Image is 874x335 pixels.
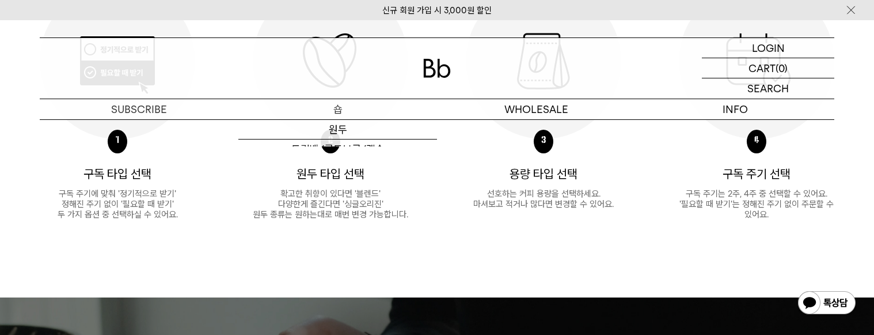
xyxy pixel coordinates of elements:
[679,153,834,180] h3: 구독 주기 선택
[747,78,789,99] p: SEARCH
[702,38,834,58] a: LOGIN
[636,99,834,119] p: INFO
[238,140,437,159] a: 드립백/콜드브루/캡슐
[238,120,437,140] a: 원두
[466,180,621,209] p: 선호하는 커피 용량을 선택하세요. 마셔보고 적거나 많다면 변경할 수 있어요.
[702,58,834,78] a: CART (0)
[437,99,636,119] p: WHOLESALE
[423,59,451,78] img: 로고
[752,38,785,58] p: LOGIN
[40,99,238,119] a: SUBSCRIBE
[382,5,492,16] a: 신규 회원 가입 시 3,000원 할인
[776,58,788,78] p: (0)
[466,153,621,180] h3: 용량 타입 선택
[679,180,834,220] p: 구독 주기는 2주, 4주 중 선택할 수 있어요. '필요할 때 받기'는 정해진 주기 없이 주문할 수 있어요.
[238,99,437,119] a: 숍
[253,153,408,180] h3: 원두 타입 선택
[40,153,195,180] h3: 구독 타입 선택
[797,290,857,318] img: 카카오톡 채널 1:1 채팅 버튼
[253,180,408,220] p: 확고한 취향이 있다면 '블렌드' 다양한게 즐긴다면 '싱글오리진' 원두 종류는 원하는대로 매번 변경 가능합니다.
[541,136,546,143] img: 3
[754,136,759,143] img: 4
[40,180,195,220] p: 구독 주기에 맞춰 '정기적으로 받기' 정해진 주기 없이 '필요할 때 받기' 두 가지 옵션 중 선택하실 수 있어요.
[116,136,119,143] img: 1
[748,58,776,78] p: CART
